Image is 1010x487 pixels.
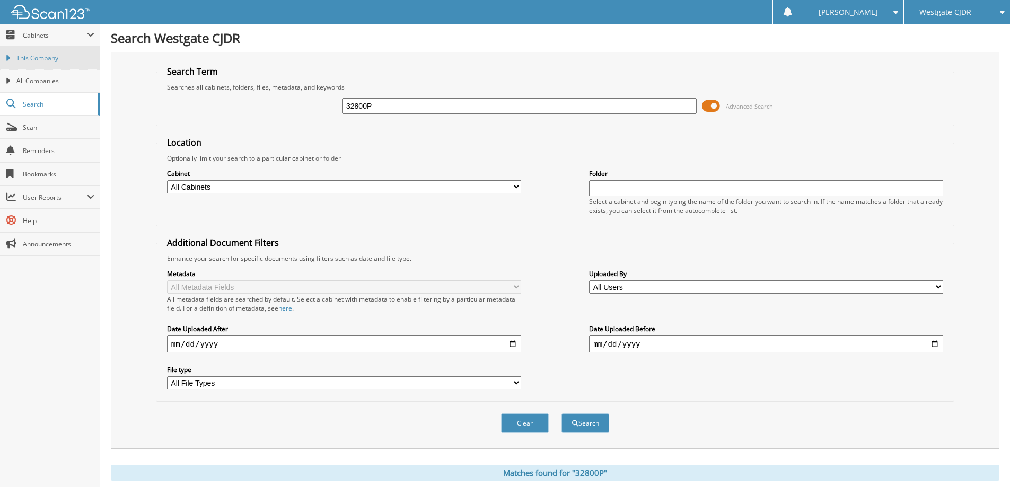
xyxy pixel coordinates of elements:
label: Date Uploaded Before [589,324,943,333]
span: This Company [16,54,94,63]
span: All Companies [16,76,94,86]
label: Uploaded By [589,269,943,278]
div: Enhance your search for specific documents using filters such as date and file type. [162,254,948,263]
legend: Location [162,137,207,148]
label: Date Uploaded After [167,324,521,333]
h1: Search Westgate CJDR [111,29,999,47]
span: Announcements [23,240,94,249]
span: Scan [23,123,94,132]
span: User Reports [23,193,87,202]
div: Matches found for "32800P" [111,465,999,481]
iframe: Chat Widget [957,436,1010,487]
button: Search [561,413,609,433]
span: Help [23,216,94,225]
legend: Search Term [162,66,223,77]
legend: Additional Document Filters [162,237,284,249]
span: [PERSON_NAME] [819,9,878,15]
div: All metadata fields are searched by default. Select a cabinet with metadata to enable filtering b... [167,295,521,313]
input: end [589,335,943,352]
div: Optionally limit your search to a particular cabinet or folder [162,154,948,163]
span: Westgate CJDR [919,9,971,15]
span: Search [23,100,93,109]
span: Reminders [23,146,94,155]
label: Metadata [167,269,521,278]
a: here [278,304,292,313]
img: scan123-logo-white.svg [11,5,90,19]
label: Folder [589,169,943,178]
label: Cabinet [167,169,521,178]
div: Searches all cabinets, folders, files, metadata, and keywords [162,83,948,92]
button: Clear [501,413,549,433]
div: Select a cabinet and begin typing the name of the folder you want to search in. If the name match... [589,197,943,215]
span: Advanced Search [726,102,773,110]
label: File type [167,365,521,374]
span: Cabinets [23,31,87,40]
span: Bookmarks [23,170,94,179]
input: start [167,335,521,352]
